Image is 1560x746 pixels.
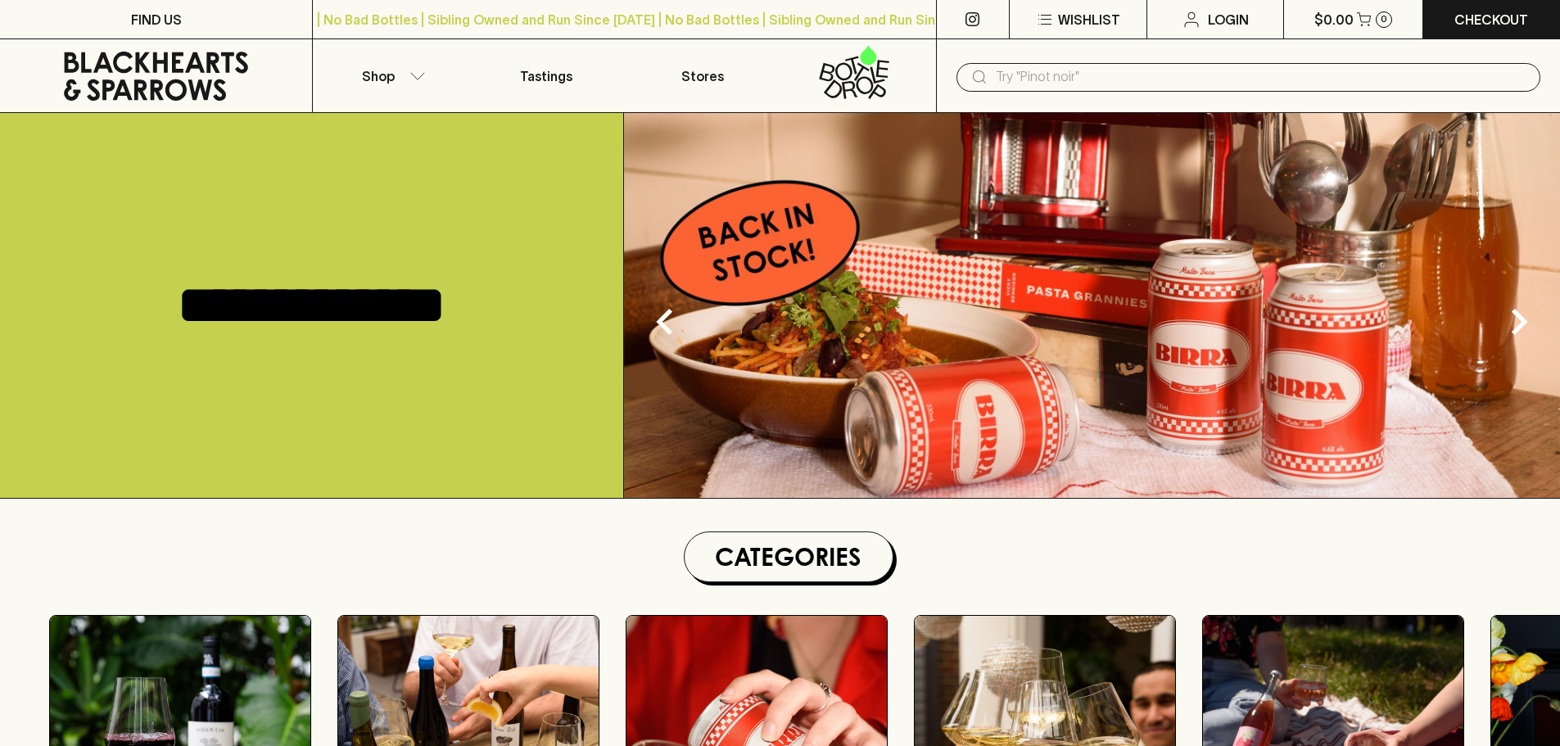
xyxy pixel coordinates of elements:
a: Stores [625,39,780,112]
img: optimise [624,113,1560,498]
input: Try "Pinot noir" [996,64,1527,90]
p: Wishlist [1058,10,1120,29]
button: Shop [313,39,468,112]
h1: Categories [691,539,886,575]
p: Login [1208,10,1249,29]
p: $0.00 [1314,10,1354,29]
p: 0 [1381,15,1387,24]
p: Tastings [520,66,572,86]
p: Checkout [1454,10,1528,29]
p: FIND US [131,10,182,29]
p: Shop [362,66,395,86]
a: Tastings [468,39,624,112]
button: Next [1486,289,1552,355]
p: Stores [681,66,724,86]
button: Previous [632,289,698,355]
